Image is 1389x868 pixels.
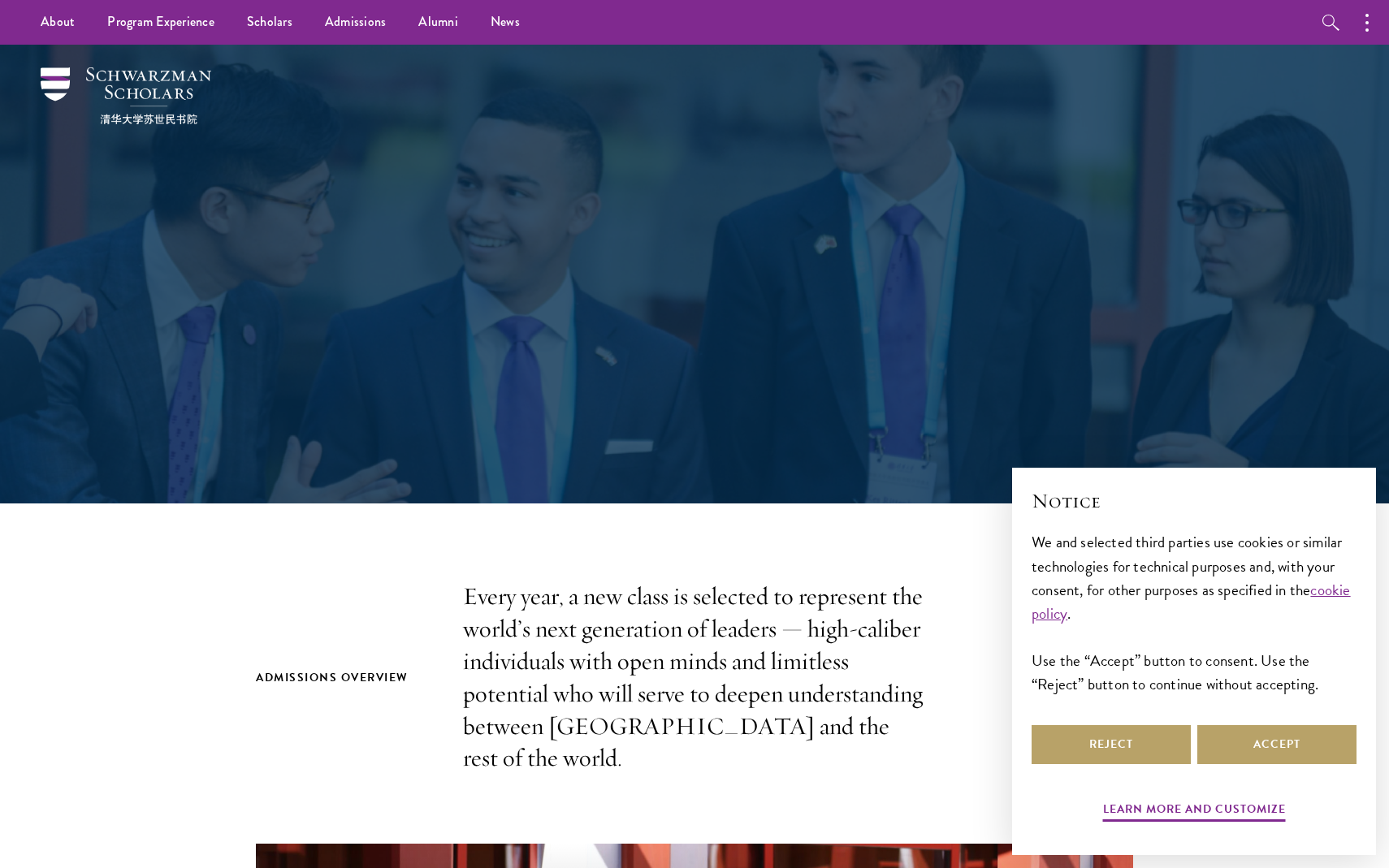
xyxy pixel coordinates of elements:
a: cookie policy [1032,578,1351,625]
img: Schwarzman Scholars [41,67,211,124]
h2: Admissions Overview [256,667,431,688]
button: Accept [1197,725,1357,764]
h2: Notice [1032,487,1357,515]
button: Reject [1032,725,1191,764]
button: Learn more and customize [1103,799,1286,824]
div: We and selected third parties use cookies or similar technologies for technical purposes and, wit... [1032,530,1357,695]
p: Every year, a new class is selected to represent the world’s next generation of leaders — high-ca... [463,581,926,775]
